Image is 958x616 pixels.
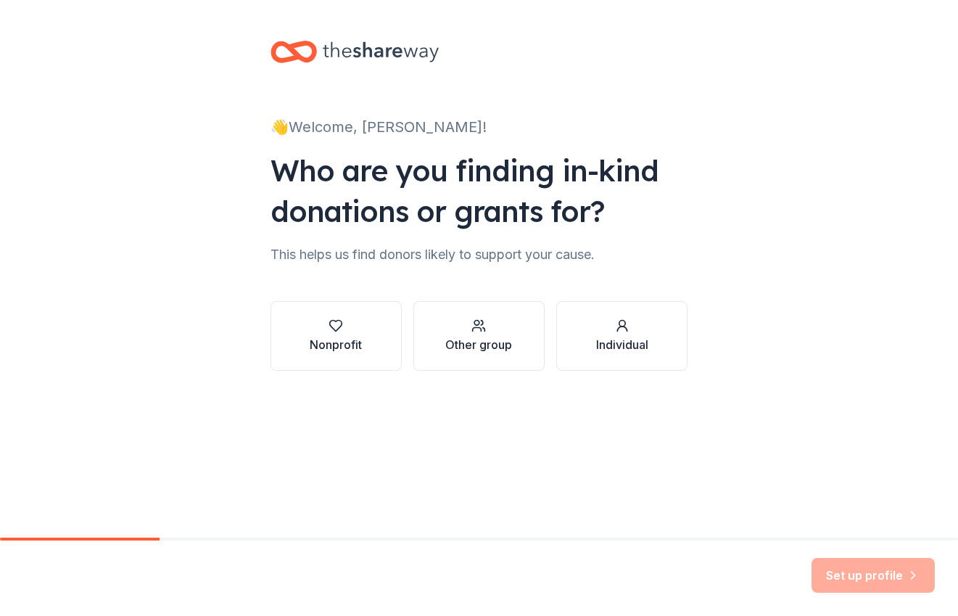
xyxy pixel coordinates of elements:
[556,301,687,371] button: Individual
[271,301,402,371] button: Nonprofit
[413,301,545,371] button: Other group
[271,150,688,231] div: Who are you finding in-kind donations or grants for?
[271,115,688,139] div: 👋 Welcome, [PERSON_NAME]!
[271,243,688,266] div: This helps us find donors likely to support your cause.
[445,336,512,353] div: Other group
[596,336,648,353] div: Individual
[310,336,362,353] div: Nonprofit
